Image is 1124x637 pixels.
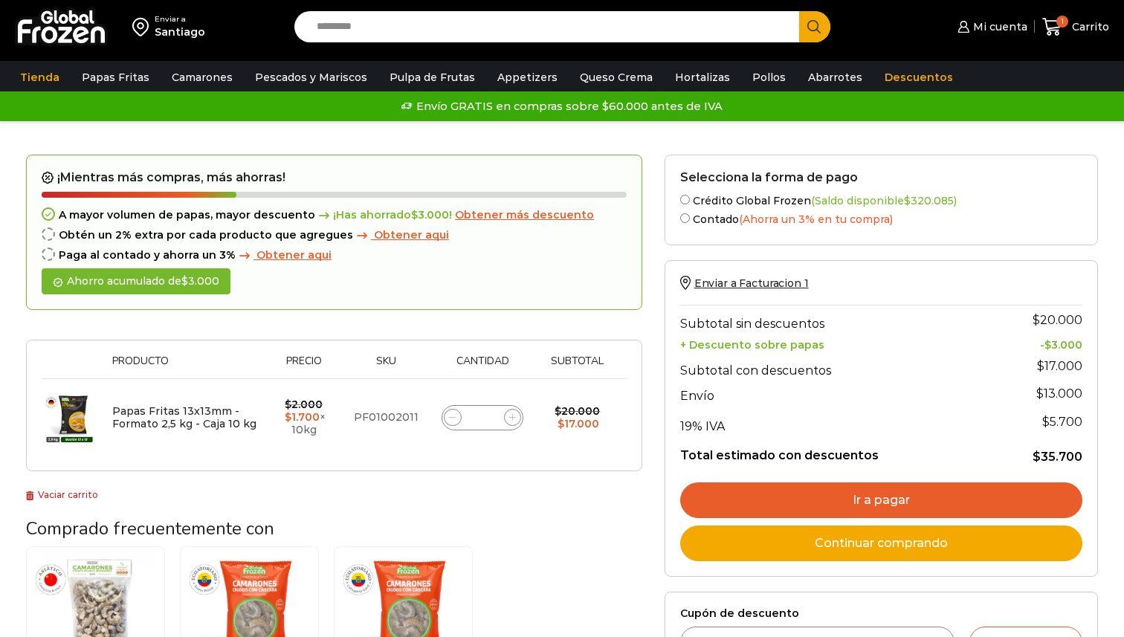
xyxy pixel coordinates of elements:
[315,209,452,222] span: ¡Has ahorrado !
[1037,359,1044,373] span: $
[1036,387,1082,401] bdi: 13.000
[536,355,619,378] th: Subtotal
[801,63,870,91] a: Abarrotes
[1037,359,1082,373] bdi: 17.000
[455,209,594,222] a: Obtener más descuento
[181,274,188,288] span: $
[248,63,375,91] a: Pescados y Mariscos
[811,194,957,207] span: (Saldo disponible )
[343,379,429,456] td: PF01002011
[1056,16,1068,28] span: 1
[112,404,256,430] a: Papas Fritas 13x13mm - Formato 2,5 kg - Caja 10 kg
[680,482,1082,518] a: Ir a pagar
[429,355,536,378] th: Cantidad
[1042,10,1109,45] a: 1 Carrito
[954,12,1027,42] a: Mi cuenta
[680,607,1082,620] label: Cupón de descuento
[1068,19,1109,34] span: Carrito
[42,170,627,185] h2: ¡Mientras más compras, más ahorras!
[1044,338,1051,352] span: $
[256,248,332,262] span: Obtener aqui
[799,11,830,42] button: Search button
[155,14,205,25] div: Enviar a
[668,63,737,91] a: Hortalizas
[572,63,660,91] a: Queso Crema
[680,210,1082,226] label: Contado
[236,249,332,262] a: Obtener aqui
[680,407,992,437] th: 19% IVA
[155,25,205,39] div: Santiago
[285,398,323,411] bdi: 2.000
[680,277,809,290] a: Enviar a Facturacion 1
[411,208,449,222] bdi: 3.000
[164,63,240,91] a: Camarones
[285,398,291,411] span: $
[680,213,690,223] input: Contado(Ahorra un 3% en tu compra)
[680,381,992,407] th: Envío
[1033,450,1041,464] span: $
[285,410,291,424] span: $
[558,417,564,430] span: $
[680,195,690,204] input: Crédito Global Frozen(Saldo disponible$320.085)
[969,19,1027,34] span: Mi cuenta
[1033,450,1082,464] bdi: 35.700
[877,63,960,91] a: Descuentos
[132,14,155,39] img: address-field-icon.svg
[680,334,992,352] th: + Descuento sobre papas
[680,192,1082,207] label: Crédito Global Frozen
[904,194,954,207] bdi: 320.085
[904,194,911,207] span: $
[472,407,493,428] input: Product quantity
[555,404,600,418] bdi: 20.000
[285,410,320,424] bdi: 1.700
[455,208,594,222] span: Obtener más descuento
[680,352,992,381] th: Subtotal con descuentos
[680,437,992,465] th: Total estimado con descuentos
[490,63,565,91] a: Appetizers
[555,404,561,418] span: $
[374,228,449,242] span: Obtener aqui
[42,249,627,262] div: Paga al contado y ahorra un 3%
[264,355,343,378] th: Precio
[382,63,482,91] a: Pulpa de Frutas
[1042,415,1082,429] span: 5.700
[558,417,599,430] bdi: 17.000
[353,229,449,242] a: Obtener aqui
[42,268,230,294] div: Ahorro acumulado de
[745,63,793,91] a: Pollos
[42,229,627,242] div: Obtén un 2% extra por cada producto que agregues
[343,355,429,378] th: Sku
[411,208,418,222] span: $
[992,334,1082,352] td: -
[1042,415,1050,429] span: $
[680,170,1082,184] h2: Selecciona la forma de pago
[1033,313,1082,327] bdi: 20.000
[1036,387,1044,401] span: $
[42,209,627,222] div: A mayor volumen de papas, mayor descuento
[26,517,274,540] span: Comprado frecuentemente con
[13,63,67,91] a: Tienda
[694,277,809,290] span: Enviar a Facturacion 1
[105,355,264,378] th: Producto
[181,274,219,288] bdi: 3.000
[680,305,992,334] th: Subtotal sin descuentos
[1044,338,1082,352] bdi: 3.000
[74,63,157,91] a: Papas Fritas
[739,213,893,226] span: (Ahorra un 3% en tu compra)
[264,379,343,456] td: × 10kg
[26,489,98,500] a: Vaciar carrito
[680,526,1082,561] a: Continuar comprando
[1033,313,1040,327] span: $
